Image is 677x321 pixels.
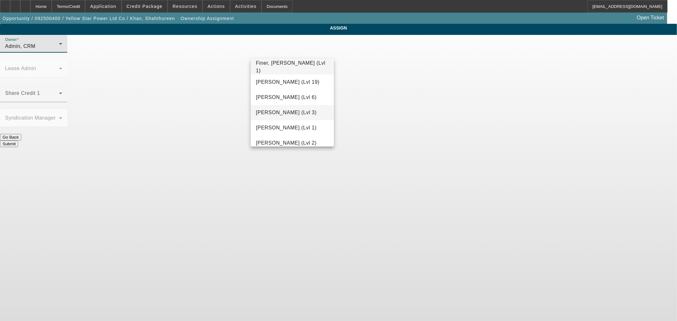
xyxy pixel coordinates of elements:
[256,124,316,132] span: [PERSON_NAME] (Lvl 1)
[256,139,316,147] span: [PERSON_NAME] (Lvl 2)
[256,59,329,75] span: Finer, [PERSON_NAME] (Lvl 1)
[256,109,316,116] span: [PERSON_NAME] (Lvl 3)
[256,78,319,86] span: [PERSON_NAME] (Lvl 19)
[256,94,316,101] span: [PERSON_NAME] (Lvl 6)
